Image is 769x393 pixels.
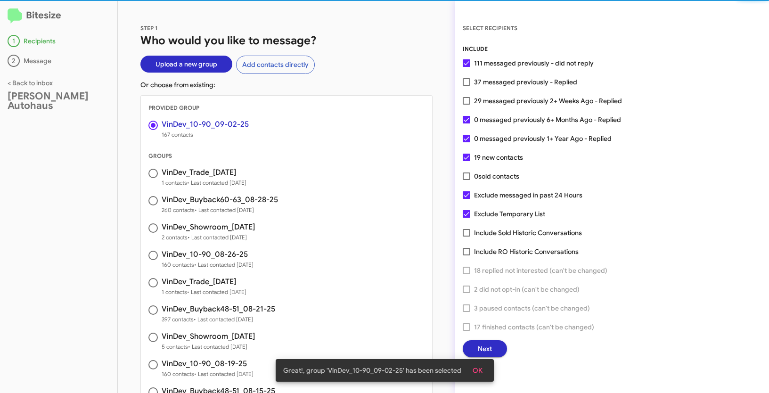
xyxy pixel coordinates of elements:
[474,76,577,88] span: 37 messaged previously - Replied
[465,362,490,379] button: OK
[162,342,255,352] span: 5 contacts
[474,152,523,163] span: 19 new contacts
[162,178,246,188] span: 1 contacts
[188,234,247,241] span: • Last contacted [DATE]
[162,130,249,139] span: 167 contacts
[140,25,158,32] span: STEP 1
[478,172,519,180] span: sold contacts
[162,233,255,242] span: 2 contacts
[474,114,621,125] span: 0 messaged previously 6+ Months Ago - Replied
[8,79,53,87] a: < Back to inbox
[162,223,255,231] h3: VinDev_Showroom_[DATE]
[8,8,22,24] img: logo-minimal.svg
[162,278,246,286] h3: VinDev_Trade_[DATE]
[283,366,461,375] span: Great!, group 'VinDev_10-90_09-02-25' has been selected
[140,80,433,90] p: Or choose from existing:
[474,227,582,238] span: Include Sold Historic Conversations
[463,25,517,32] span: SELECT RECIPIENTS
[473,362,483,379] span: OK
[194,370,254,377] span: • Last contacted [DATE]
[474,95,622,106] span: 29 messaged previously 2+ Weeks Ago - Replied
[155,56,217,73] span: Upload a new group
[463,340,507,357] button: Next
[162,205,278,215] span: 260 contacts
[187,179,246,186] span: • Last contacted [DATE]
[162,287,246,297] span: 1 contacts
[162,369,254,379] span: 160 contacts
[162,360,254,368] h3: VinDev_10-90_08-19-25
[162,333,255,340] h3: VinDev_Showroom_[DATE]
[8,91,110,110] div: [PERSON_NAME] Autohaus
[474,57,594,69] span: 111 messaged previously - did not reply
[463,44,761,54] div: INCLUDE
[141,151,432,161] div: GROUPS
[162,305,275,313] h3: VinDev_Buyback48-51_08-21-25
[8,55,20,67] div: 2
[162,169,246,176] h3: VinDev_Trade_[DATE]
[8,35,20,47] div: 1
[187,288,246,295] span: • Last contacted [DATE]
[474,133,612,144] span: 0 messaged previously 1+ Year Ago - Replied
[474,189,582,201] span: Exclude messaged in past 24 Hours
[8,8,110,24] h2: Bitesize
[478,340,492,357] span: Next
[188,343,247,350] span: • Last contacted [DATE]
[236,56,315,74] button: Add contacts directly
[474,265,607,276] span: 18 replied not interested (can't be changed)
[474,171,519,182] span: 0
[8,35,110,47] div: Recipients
[474,246,579,257] span: Include RO Historic Conversations
[162,196,278,204] h3: VinDev_Buyback60-63_08-28-25
[162,251,254,258] h3: VinDev_10-90_08-26-25
[195,206,254,213] span: • Last contacted [DATE]
[474,321,594,333] span: 17 finished contacts (can't be changed)
[162,315,275,324] span: 397 contacts
[141,103,432,113] div: PROVIDED GROUP
[162,260,254,270] span: 160 contacts
[140,33,433,48] h1: Who would you like to message?
[162,121,249,128] h3: VinDev_10-90_09-02-25
[194,316,253,323] span: • Last contacted [DATE]
[474,208,545,220] span: Exclude Temporary List
[194,261,254,268] span: • Last contacted [DATE]
[140,56,232,73] button: Upload a new group
[474,284,580,295] span: 2 did not opt-in (can't be changed)
[8,55,110,67] div: Message
[474,303,590,314] span: 3 paused contacts (can't be changed)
